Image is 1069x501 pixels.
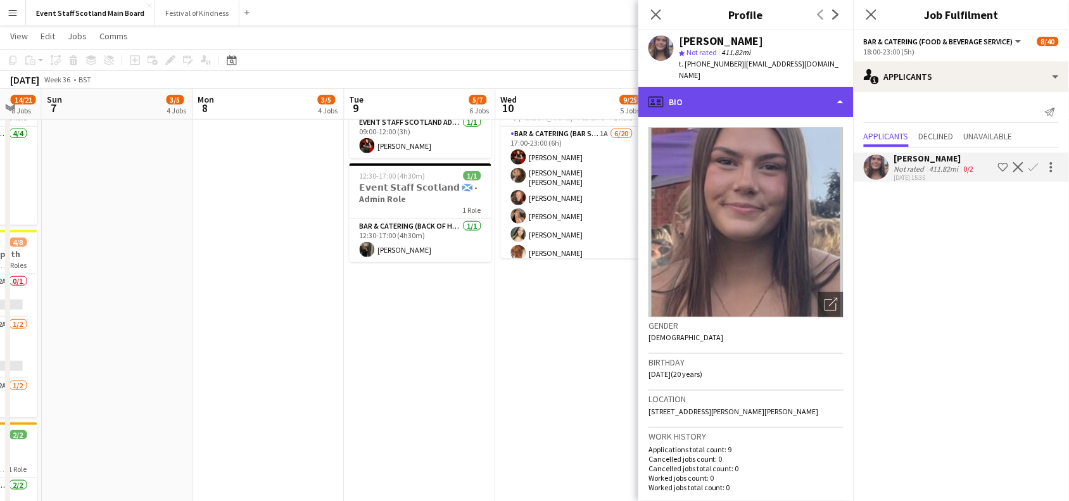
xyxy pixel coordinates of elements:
[350,115,491,158] app-card-role: EVENT STAFF SCOTLAND ADMIN ROLE1/109:00-12:00 (3h)[PERSON_NAME]
[469,95,487,105] span: 5/7
[463,205,481,215] span: 1 Role
[360,171,426,181] span: 12:30-17:00 (4h30m)
[9,238,27,247] span: 4/8
[350,163,491,262] app-job-card: 12:30-17:00 (4h30m)1/1𝗘𝘃𝗲𝗻𝘁 𝗦𝘁𝗮𝗳𝗳 𝗦𝗰𝗼𝘁𝗹𝗮𝗻𝗱 🏴󠁧󠁢󠁳󠁣󠁴󠁿 - Admin Role1 RoleBar & Catering (Back of Hous...
[927,164,961,174] div: 411.82mi
[9,430,27,440] span: 2/2
[35,28,60,44] a: Edit
[94,28,133,44] a: Comms
[679,35,764,47] div: [PERSON_NAME]
[648,445,844,454] p: Applications total count: 9
[854,61,1069,92] div: Applicants
[719,48,754,57] span: 411.82mi
[68,30,87,42] span: Jobs
[620,95,642,105] span: 9/25
[648,127,844,317] img: Crew avatar or photo
[79,75,91,84] div: BST
[6,260,27,270] span: 4 Roles
[26,1,155,25] button: Event Staff Scotland Main Board
[47,94,62,105] span: Sun
[470,106,490,115] div: 6 Jobs
[167,106,187,115] div: 4 Jobs
[638,87,854,117] div: Bio
[679,59,745,68] span: t. [PHONE_NUMBER]
[5,28,33,44] a: View
[894,174,977,182] div: [DATE] 15:35
[11,106,35,115] div: 8 Jobs
[854,6,1069,23] h3: Job Fulfilment
[499,101,517,115] span: 10
[99,30,128,42] span: Comms
[621,106,641,115] div: 5 Jobs
[894,153,977,164] div: [PERSON_NAME]
[501,71,643,258] app-job-card: 17:00-23:00 (6h)6/20F&B Service - [PERSON_NAME] [PERSON_NAME] - P&J Live1 RoleBar & Catering (Bar...
[648,357,844,368] h3: Birthday
[648,407,819,416] span: [STREET_ADDRESS][PERSON_NAME][PERSON_NAME]
[10,30,28,42] span: View
[319,106,338,115] div: 4 Jobs
[648,454,844,464] p: Cancelled jobs count: 0
[45,101,62,115] span: 7
[41,30,55,42] span: Edit
[686,48,717,57] span: Not rated
[464,171,481,181] span: 1/1
[818,292,844,317] div: Open photos pop-in
[648,473,844,483] p: Worked jobs count: 0
[679,59,839,80] span: | [EMAIL_ADDRESS][DOMAIN_NAME]
[350,219,491,262] app-card-role: Bar & Catering (Back of House)1/112:30-17:00 (4h30m)[PERSON_NAME]
[196,101,215,115] span: 8
[350,182,491,205] h3: 𝗘𝘃𝗲𝗻𝘁 𝗦𝘁𝗮𝗳𝗳 𝗦𝗰𝗼𝘁𝗹𝗮𝗻𝗱 🏴󠁧󠁢󠁳󠁣󠁴󠁿 - Admin Role
[864,47,1059,56] div: 18:00-23:00 (5h)
[964,164,974,174] app-skills-label: 0/2
[648,464,844,473] p: Cancelled jobs total count: 0
[155,1,239,25] button: Festival of Kindness
[648,320,844,331] h3: Gender
[10,73,39,86] div: [DATE]
[63,28,92,44] a: Jobs
[167,95,184,105] span: 3/5
[648,369,702,379] span: [DATE] (20 years)
[919,132,954,141] span: Declined
[318,95,336,105] span: 3/5
[1037,37,1059,46] span: 8/40
[11,95,36,105] span: 14/21
[638,6,854,23] h3: Profile
[894,164,927,174] div: Not rated
[350,94,364,105] span: Tue
[648,483,844,492] p: Worked jobs total count: 0
[648,431,844,442] h3: Work history
[964,132,1013,141] span: Unavailable
[501,94,517,105] span: Wed
[648,393,844,405] h3: Location
[42,75,73,84] span: Week 36
[348,101,364,115] span: 9
[198,94,215,105] span: Mon
[864,37,1013,46] span: Bar & Catering (Food & Beverage Service)
[864,37,1023,46] button: Bar & Catering (Food & Beverage Service)
[864,132,909,141] span: Applicants
[648,333,724,342] span: [DEMOGRAPHIC_DATA]
[9,464,27,474] span: 1 Role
